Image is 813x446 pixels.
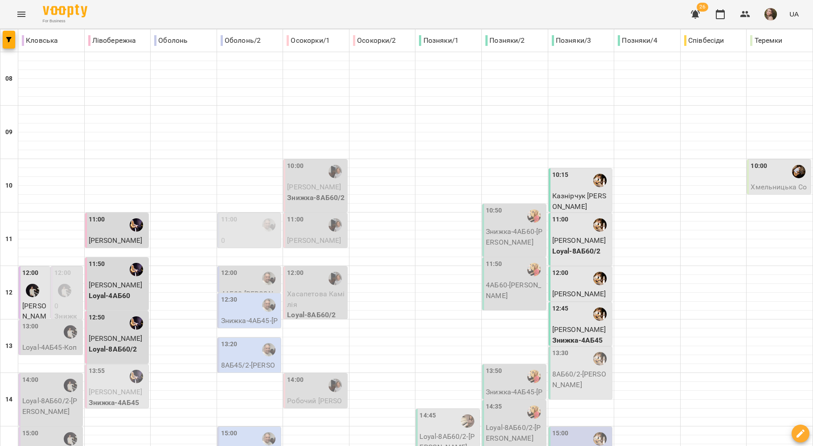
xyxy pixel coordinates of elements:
p: Loyal-4АБ45 [89,246,147,257]
button: UA [786,6,802,22]
span: Хасапетова Камілія [287,290,345,309]
span: [PERSON_NAME] [287,236,341,245]
div: Сергій ВЛАСОВИЧ [593,432,607,446]
div: Анна ГОРБУЛІНА [64,432,77,446]
label: 15:00 [22,429,39,438]
h6: 10 [5,181,12,191]
img: Юрій ГАЛІС [262,432,275,446]
label: 14:35 [486,402,502,412]
p: Знижка-4АБ60 - [PERSON_NAME] [486,226,544,247]
img: Юрій ГАЛІС [262,343,275,356]
img: Ірина ЗЕНДРАН [461,414,474,428]
div: Ольга МОСКАЛЕНКО [130,316,143,330]
span: UA [789,9,799,19]
p: 4АБ45 [221,246,279,257]
img: Людмила ЦВЄТКОВА [328,165,342,178]
label: 13:00 [22,322,39,331]
p: 4АБ60 - [PERSON_NAME] [486,280,544,301]
label: 13:30 [552,348,569,358]
div: Сергій ВЛАСОВИЧ [593,352,607,365]
img: Сергій ВЛАСОВИЧ [593,218,607,232]
p: Лівобережна [88,35,136,46]
label: 10:00 [751,161,767,171]
p: 4АБ30 - [PERSON_NAME] [221,289,279,310]
p: Осокорки/2 [353,35,396,46]
label: 13:55 [89,366,105,376]
label: 12:30 [221,295,238,305]
label: 11:50 [486,259,502,269]
span: [PERSON_NAME] [287,183,341,191]
p: Позняки/2 [485,35,525,46]
img: Юрій ГАЛІС [262,299,275,312]
label: 14:00 [22,375,39,385]
h6: 11 [5,234,12,244]
p: 8АБ45/2 - [PERSON_NAME] [221,360,279,381]
span: Робочий [PERSON_NAME] [287,397,342,416]
img: Анна ГОРБУЛІНА [64,379,77,392]
div: Ольга МОСКАЛЕНКО [130,263,143,276]
p: Позняки/4 [618,35,657,46]
p: Знижка-8АБ60/1 ([PERSON_NAME]) [54,311,80,364]
p: Loyal-8АБ60/2 [287,310,345,320]
p: Кловська [22,35,58,46]
p: Співбесіди [684,35,724,46]
div: Сергій ВЛАСОВИЧ [593,174,607,187]
p: Позняки/1 [419,35,458,46]
p: Оболонь/2 [221,35,261,46]
div: Юрій ГАЛІС [262,218,275,232]
p: Знижка-4АБ45 [89,397,147,408]
p: 0 [221,235,279,246]
span: [PERSON_NAME] [552,325,606,334]
label: 15:00 [552,429,569,438]
img: Юрій ГАЛІС [262,272,275,285]
div: Анна ГОРБУЛІНА [58,284,71,297]
img: Ольга МОСКАЛЕНКО [130,370,143,383]
p: 8АБ60/2 - [PERSON_NAME] [552,369,611,390]
img: Анна ГОРБУЛІНА [64,325,77,339]
h6: 12 [5,288,12,298]
p: 0 [54,301,80,311]
label: 12:45 [552,304,569,314]
img: Сергій ВЛАСОВИЧ [593,307,607,321]
p: Оболонь [154,35,188,46]
label: 12:00 [22,268,39,278]
img: Наталя ПОСИПАЙКО [527,405,541,419]
label: 11:00 [552,215,569,225]
p: Теремки [750,35,782,46]
span: [PERSON_NAME] [552,236,606,245]
div: Наталя ПОСИПАЙКО [527,209,541,223]
img: Людмила ЦВЄТКОВА [328,272,342,285]
img: Анна ГОРБУЛІНА [26,284,39,297]
h6: 13 [5,341,12,351]
img: Наталя ПОСИПАЙКО [527,370,541,383]
label: 15:00 [221,429,238,438]
p: Loyal-8АБ60/2 - [PERSON_NAME] [22,396,81,417]
p: Позняки/3 [552,35,591,46]
p: Loyal-8АБ60/2 [552,246,611,257]
span: [PERSON_NAME] [89,281,143,289]
h6: 08 [5,74,12,84]
img: Сергій ВЛАСОВИЧ [593,272,607,285]
img: Ольга МОСКАЛЕНКО [130,218,143,232]
p: Знижка-8АБ60/2 [287,192,345,203]
span: [PERSON_NAME] [89,388,143,396]
label: 13:20 [221,340,238,349]
p: 8АБ45/2 [552,212,611,222]
img: Наталя ПОСИПАЙКО [527,263,541,276]
span: Казнірчук [PERSON_NAME] [552,192,606,211]
h6: 14 [5,395,12,405]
